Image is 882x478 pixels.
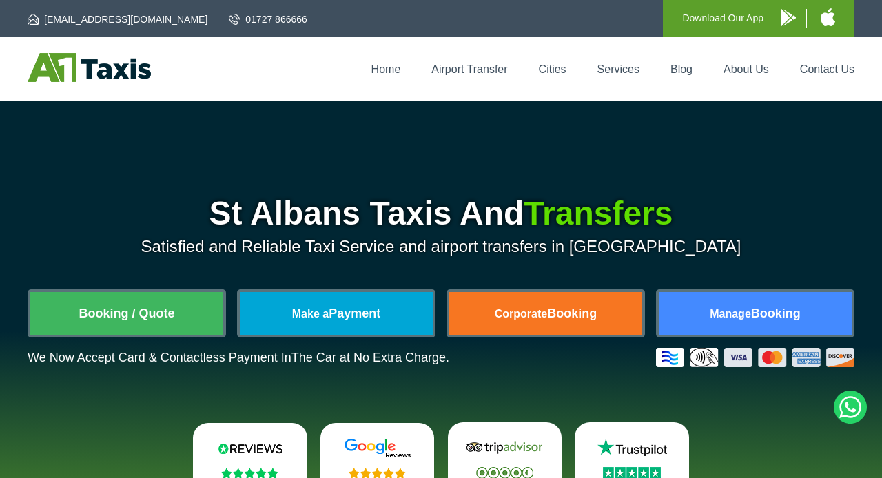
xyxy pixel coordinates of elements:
a: Make aPayment [240,292,433,335]
span: Make a [292,308,329,320]
a: 01727 866666 [229,12,307,26]
img: Trustpilot [591,437,673,458]
a: About Us [724,63,769,75]
a: Services [597,63,639,75]
img: A1 Taxis iPhone App [821,8,835,26]
a: CorporateBooking [449,292,642,335]
img: A1 Taxis Android App [781,9,796,26]
span: Manage [710,308,751,320]
img: Reviews.io [209,438,291,459]
p: Satisfied and Reliable Taxi Service and airport transfers in [GEOGRAPHIC_DATA] [28,237,854,256]
p: Download Our App [682,10,763,27]
span: Transfers [524,195,673,231]
a: Contact Us [800,63,854,75]
a: Booking / Quote [30,292,223,335]
img: A1 Taxis St Albans LTD [28,53,151,82]
span: The Car at No Extra Charge. [291,351,449,364]
img: Google [336,438,419,459]
img: Tripadvisor [463,437,546,458]
a: Home [371,63,401,75]
span: Corporate [495,308,547,320]
a: Blog [670,63,693,75]
img: Credit And Debit Cards [656,348,854,367]
a: [EMAIL_ADDRESS][DOMAIN_NAME] [28,12,207,26]
p: We Now Accept Card & Contactless Payment In [28,351,449,365]
a: Airport Transfer [431,63,507,75]
h1: St Albans Taxis And [28,197,854,230]
a: Cities [539,63,566,75]
a: ManageBooking [659,292,852,335]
